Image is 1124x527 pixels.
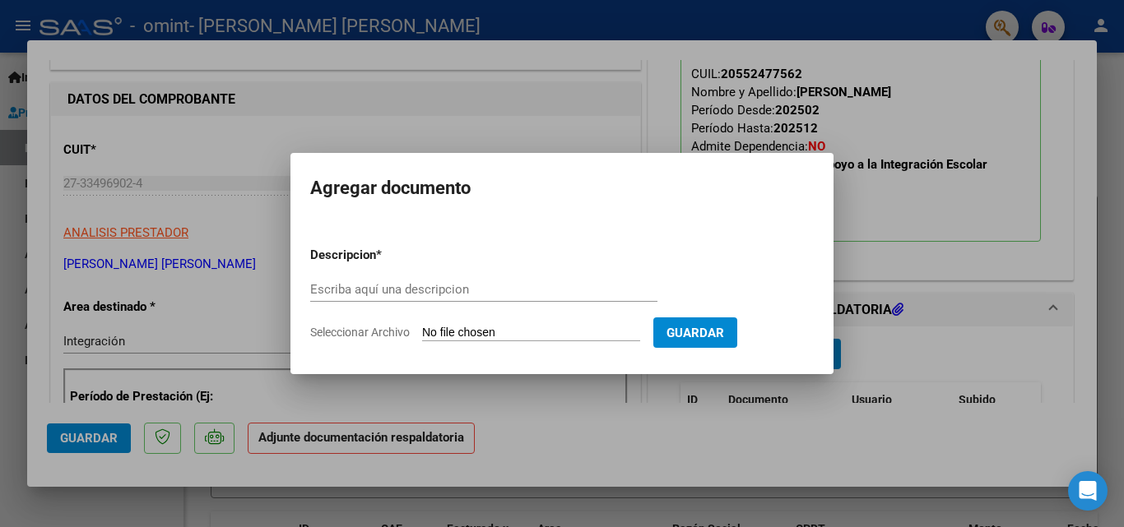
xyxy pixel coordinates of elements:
[667,326,724,340] span: Guardar
[310,326,410,339] span: Seleccionar Archivo
[653,317,737,348] button: Guardar
[1068,471,1108,511] div: Open Intercom Messenger
[310,246,462,265] p: Descripcion
[310,173,814,204] h2: Agregar documento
